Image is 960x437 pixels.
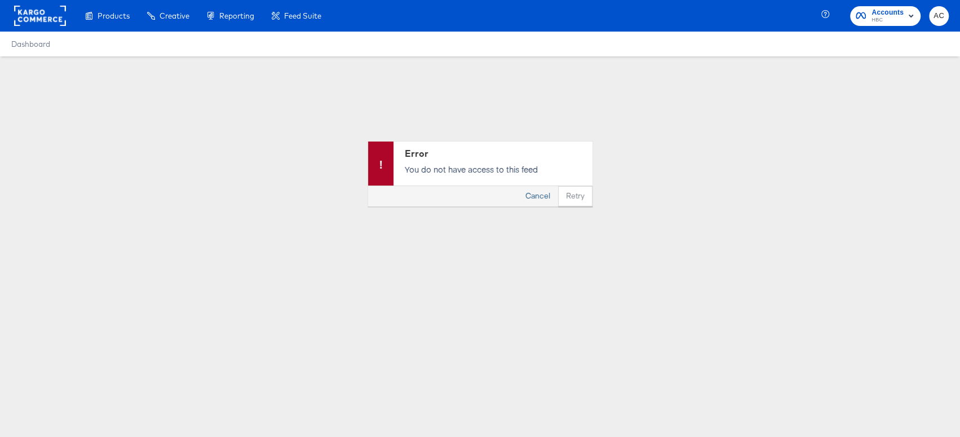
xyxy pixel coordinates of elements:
span: Creative [160,11,189,20]
span: HBC [871,16,904,25]
span: Feed Suite [284,11,321,20]
span: Reporting [219,11,254,20]
button: Retry [558,186,592,206]
span: Accounts [871,7,904,19]
span: AC [934,10,944,23]
button: AC [929,6,949,26]
div: Error [405,147,587,160]
button: Cancel [517,186,558,206]
button: AccountsHBC [850,6,921,26]
a: Dashboard [11,39,50,48]
p: You do not have access to this feed [405,164,587,175]
span: Products [98,11,130,20]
